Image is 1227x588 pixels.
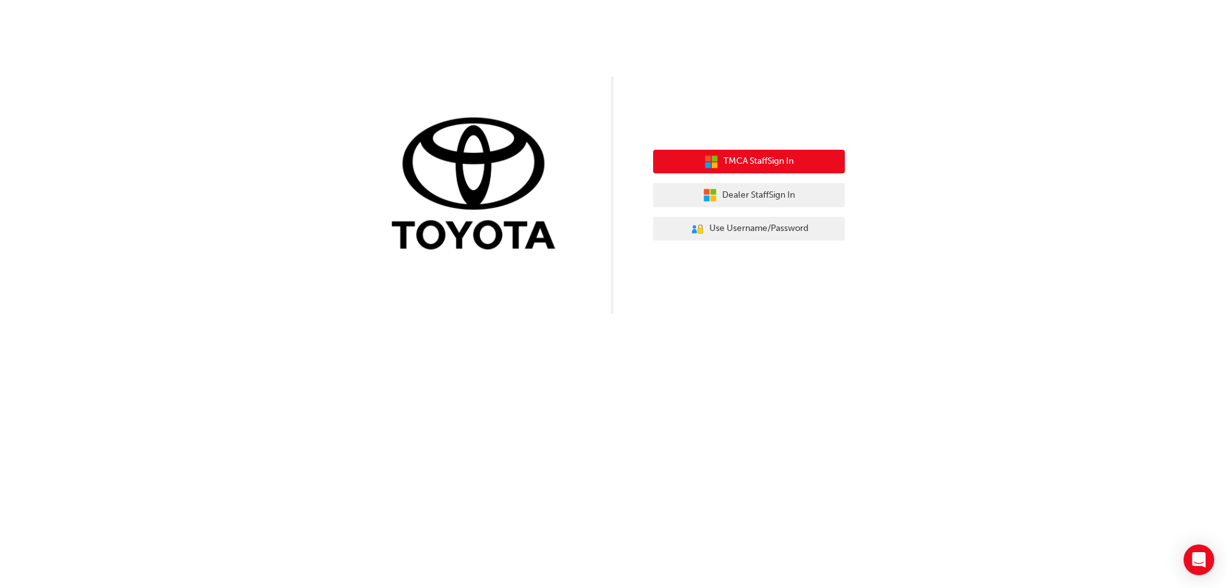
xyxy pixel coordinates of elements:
[1184,544,1214,575] div: Open Intercom Messenger
[653,217,845,241] button: Use Username/Password
[709,221,808,236] span: Use Username/Password
[723,154,794,169] span: TMCA Staff Sign In
[653,150,845,174] button: TMCA StaffSign In
[722,188,795,203] span: Dealer Staff Sign In
[653,183,845,207] button: Dealer StaffSign In
[382,115,574,256] img: Trak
